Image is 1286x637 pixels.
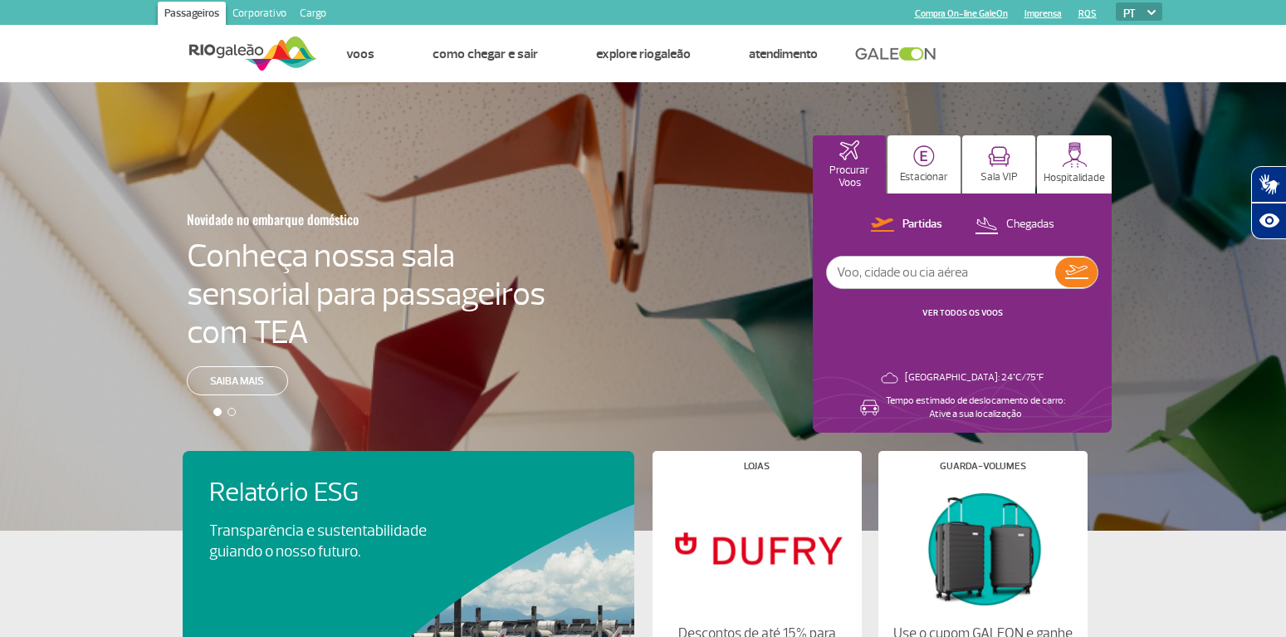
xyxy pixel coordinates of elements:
p: [GEOGRAPHIC_DATA]: 24°C/75°F [905,371,1044,385]
a: Relatório ESGTransparência e sustentabilidade guiando o nosso futuro. [209,478,608,562]
h4: Guarda-volumes [940,462,1026,471]
button: Sala VIP [962,135,1035,194]
button: Abrir recursos assistivos. [1251,203,1286,239]
button: Partidas [866,214,947,236]
img: vipRoom.svg [988,146,1010,167]
input: Voo, cidade ou cia aérea [827,257,1055,288]
a: Corporativo [226,2,293,28]
button: Estacionar [887,135,961,194]
button: VER TODOS OS VOOS [917,306,1008,320]
h4: Conheça nossa sala sensorial para passageiros com TEA [187,237,545,351]
button: Procurar Voos [813,135,886,194]
h3: Novidade no embarque doméstico [187,202,464,237]
div: Plugin de acessibilidade da Hand Talk. [1251,166,1286,239]
img: Lojas [666,484,847,612]
p: Tempo estimado de deslocamento de carro: Ative a sua localização [886,394,1065,421]
p: Chegadas [1006,217,1054,233]
p: Estacionar [900,171,948,184]
button: Chegadas [970,214,1059,236]
p: Partidas [902,217,942,233]
a: Atendimento [749,46,818,62]
a: Compra On-line GaleOn [915,8,1008,19]
a: Cargo [293,2,333,28]
a: Passageiros [158,2,226,28]
p: Hospitalidade [1044,172,1105,184]
a: Imprensa [1024,8,1062,19]
h4: Lojas [744,462,770,471]
img: carParkingHome.svg [913,145,935,167]
img: airplaneHomeActive.svg [839,140,859,160]
a: Como chegar e sair [433,46,538,62]
p: Procurar Voos [821,164,878,189]
p: Sala VIP [980,171,1018,184]
p: Transparência e sustentabilidade guiando o nosso futuro. [209,521,445,562]
h4: Relatório ESG [209,478,473,508]
img: hospitality.svg [1062,142,1088,168]
a: RQS [1078,8,1097,19]
a: VER TODOS OS VOOS [922,307,1003,318]
img: Guarda-volumes [892,484,1073,612]
button: Abrir tradutor de língua de sinais. [1251,166,1286,203]
button: Hospitalidade [1037,135,1112,194]
a: Explore RIOgaleão [596,46,691,62]
a: Voos [346,46,374,62]
a: Saiba mais [187,366,288,395]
